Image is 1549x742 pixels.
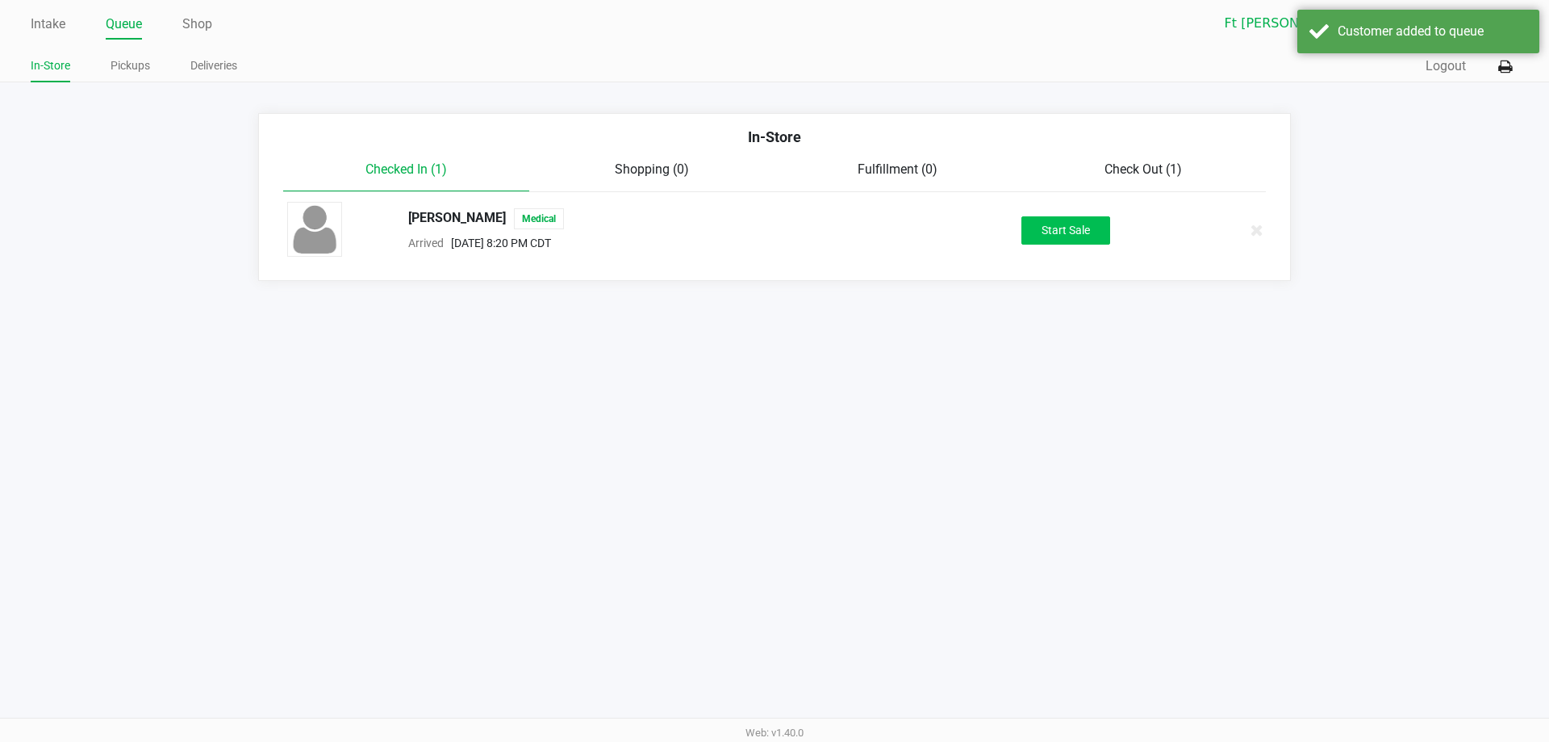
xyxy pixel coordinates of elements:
a: Deliveries [190,56,237,76]
button: Logout [1426,57,1466,76]
button: Select [1392,9,1415,38]
span: [DATE] 8:20 PM CDT [444,237,551,249]
span: Arrived [408,237,444,249]
span: In-Store [748,128,801,145]
span: Fulfillment (0) [858,161,937,177]
span: Checked In (1) [365,161,447,177]
a: Queue [106,13,142,36]
div: Customer added to queue [1338,22,1527,41]
a: Shop [182,13,212,36]
a: In-Store [31,56,70,76]
span: Medical [514,208,564,229]
span: Shopping (0) [615,161,689,177]
span: Web: v1.40.0 [745,727,804,739]
a: Intake [31,13,65,36]
button: Start Sale [1021,216,1110,245]
span: Ft [PERSON_NAME][GEOGRAPHIC_DATA] [1225,14,1382,33]
a: Pickups [111,56,150,76]
span: Check Out (1) [1104,161,1182,177]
